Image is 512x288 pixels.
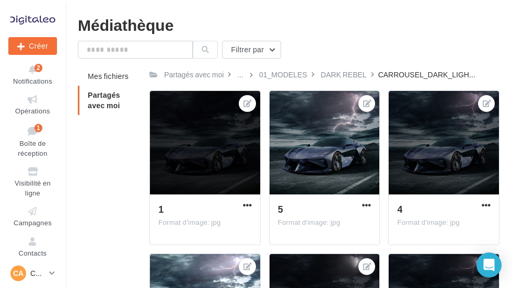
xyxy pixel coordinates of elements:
div: 2 [34,64,42,72]
a: CA CUPRA ALBI [8,263,57,283]
span: Notifications [13,77,52,85]
div: 1 [34,124,42,132]
div: Format d'image: jpg [278,218,371,227]
span: Partagés avec moi [88,90,120,110]
a: Campagnes [8,203,57,229]
button: Créer [8,37,57,55]
span: Campagnes [14,218,52,227]
p: CUPRA ALBI [30,268,45,279]
div: ... [235,67,246,82]
div: Format d'image: jpg [158,218,252,227]
span: CA [13,268,24,279]
div: Partagés avec moi [164,70,224,80]
div: Médiathèque [78,17,499,32]
span: Mes fichiers [88,72,129,80]
span: 4 [397,203,402,215]
a: Boîte de réception1 [8,122,57,160]
div: Open Intercom Messenger [476,252,502,278]
button: Filtrer par [222,41,281,59]
span: Opérations [15,107,50,115]
span: Contacts [19,249,47,257]
a: Visibilité en ligne [8,164,57,199]
a: Opérations [8,91,57,117]
span: 5 [278,203,283,215]
span: CARROUSEL_DARK_LIGH... [378,70,475,80]
button: Notifications 2 [8,62,57,87]
span: Visibilité en ligne [15,179,51,197]
div: 01_MODELES [259,70,307,80]
span: 1 [158,203,164,215]
span: Boîte de réception [18,139,47,157]
div: DARK REBEL [321,70,367,80]
div: Nouvelle campagne [8,37,57,55]
div: Format d'image: jpg [397,218,491,227]
a: Contacts [8,234,57,259]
